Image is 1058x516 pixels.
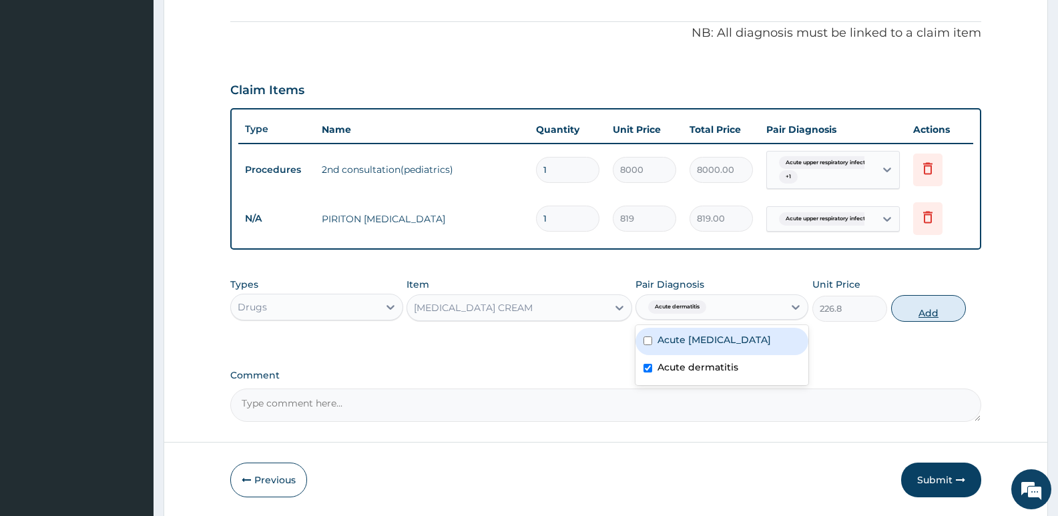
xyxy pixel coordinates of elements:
th: Name [315,116,529,143]
label: Item [407,278,429,291]
label: Acute [MEDICAL_DATA] [657,333,771,346]
span: Acute upper respiratory infect... [779,212,876,226]
img: d_794563401_company_1708531726252_794563401 [25,67,54,100]
button: Add [891,295,966,322]
th: Total Price [683,116,760,143]
div: [MEDICAL_DATA] CREAM [414,301,533,314]
th: Type [238,117,315,142]
th: Pair Diagnosis [760,116,906,143]
label: Unit Price [812,278,860,291]
h3: Claim Items [230,83,304,98]
th: Quantity [529,116,606,143]
label: Types [230,279,258,290]
td: N/A [238,206,315,231]
td: 2nd consultation(pediatrics) [315,156,529,183]
span: We're online! [77,168,184,303]
td: Procedures [238,158,315,182]
td: PIRITON [MEDICAL_DATA] [315,206,529,232]
button: Submit [901,463,981,497]
button: Previous [230,463,307,497]
span: Acute dermatitis [648,300,706,314]
div: Chat with us now [69,75,224,92]
label: Acute dermatitis [657,360,738,374]
p: NB: All diagnosis must be linked to a claim item [230,25,981,42]
div: Drugs [238,300,267,314]
span: + 1 [779,170,798,184]
textarea: Type your message and hit 'Enter' [7,364,254,411]
label: Pair Diagnosis [635,278,704,291]
th: Actions [906,116,973,143]
label: Comment [230,370,981,381]
span: Acute upper respiratory infect... [779,156,876,170]
div: Minimize live chat window [219,7,251,39]
th: Unit Price [606,116,683,143]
